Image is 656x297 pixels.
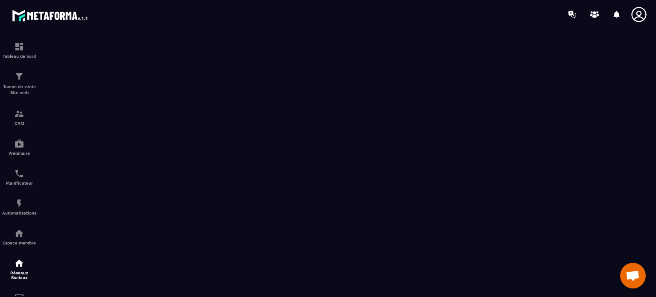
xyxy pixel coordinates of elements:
[14,258,24,268] img: social-network
[2,65,36,102] a: formationformationTunnel de vente Site web
[2,192,36,222] a: automationsautomationsAutomatisations
[2,181,36,185] p: Planificateur
[12,8,89,23] img: logo
[2,132,36,162] a: automationsautomationsWebinaire
[620,263,646,288] div: Ouvrir le chat
[14,71,24,82] img: formation
[14,109,24,119] img: formation
[14,41,24,52] img: formation
[2,162,36,192] a: schedulerschedulerPlanificateur
[2,211,36,215] p: Automatisations
[2,102,36,132] a: formationformationCRM
[2,35,36,65] a: formationformationTableau de bord
[2,241,36,245] p: Espace membre
[2,151,36,156] p: Webinaire
[2,222,36,252] a: automationsautomationsEspace membre
[14,228,24,238] img: automations
[14,198,24,209] img: automations
[2,271,36,280] p: Réseaux Sociaux
[14,138,24,149] img: automations
[2,121,36,126] p: CRM
[2,252,36,286] a: social-networksocial-networkRéseaux Sociaux
[2,54,36,59] p: Tableau de bord
[2,84,36,96] p: Tunnel de vente Site web
[14,168,24,179] img: scheduler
